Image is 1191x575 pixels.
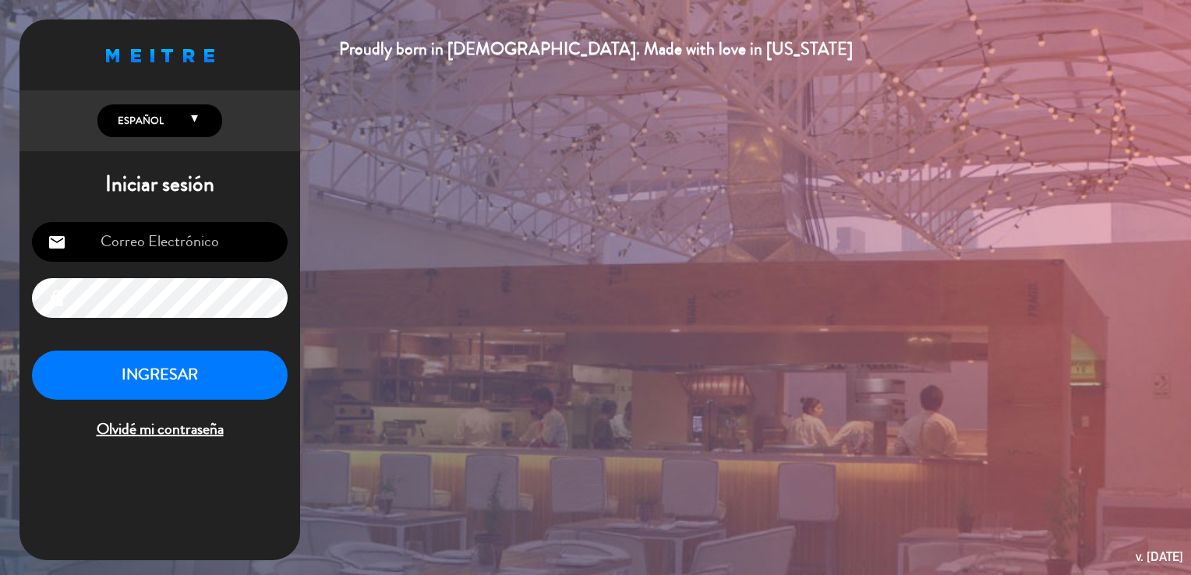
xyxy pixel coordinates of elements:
[48,233,66,252] i: email
[32,222,288,262] input: Correo Electrónico
[48,289,66,308] i: lock
[114,113,164,129] span: Español
[19,171,300,198] h1: Iniciar sesión
[32,417,288,443] span: Olvidé mi contraseña
[1136,546,1183,567] div: v. [DATE]
[32,351,288,400] button: INGRESAR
